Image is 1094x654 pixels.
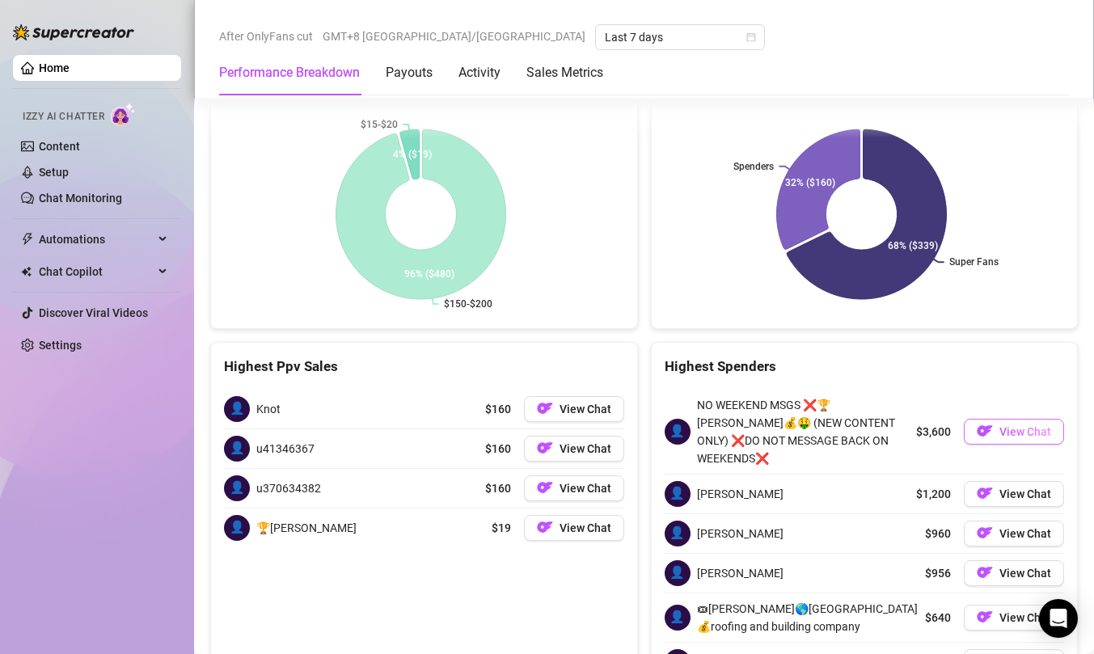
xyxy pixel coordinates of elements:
[560,403,611,416] span: View Chat
[964,605,1064,631] button: OFView Chat
[524,396,624,422] button: OFView Chat
[39,339,82,352] a: Settings
[925,609,951,627] span: $640
[21,266,32,277] img: Chat Copilot
[361,119,398,130] text: $15-$20
[665,481,691,507] span: 👤
[977,609,993,625] img: OF
[999,487,1051,500] span: View Chat
[665,521,691,546] span: 👤
[999,611,1051,624] span: View Chat
[999,567,1051,580] span: View Chat
[665,419,691,445] span: 👤
[23,109,104,124] span: Izzy AI Chatter
[485,479,511,497] span: $160
[224,356,624,378] div: Highest Ppv Sales
[39,61,70,74] a: Home
[916,485,951,503] span: $1,200
[111,103,136,126] img: AI Chatter
[386,63,433,82] div: Payouts
[524,475,624,501] button: OFView Chat
[665,356,1065,378] div: Highest Spenders
[977,423,993,439] img: OF
[560,521,611,534] span: View Chat
[560,442,611,455] span: View Chat
[537,479,553,496] img: OF
[485,440,511,458] span: $160
[697,600,919,635] span: 🎟[PERSON_NAME]🌎[GEOGRAPHIC_DATA]💰roofing and building company
[916,423,951,441] span: $3,600
[256,400,281,418] span: Knot
[444,298,492,310] text: $150-$200
[746,32,756,42] span: calendar
[39,166,69,179] a: Setup
[964,419,1064,445] button: OFView Chat
[925,525,951,542] span: $960
[224,515,250,541] span: 👤
[323,24,585,49] span: GMT+8 [GEOGRAPHIC_DATA]/[GEOGRAPHIC_DATA]
[219,24,313,49] span: After OnlyFans cut
[39,226,154,252] span: Automations
[485,400,511,418] span: $160
[605,25,755,49] span: Last 7 days
[256,479,321,497] span: u370634382
[697,485,784,503] span: [PERSON_NAME]
[697,525,784,542] span: [PERSON_NAME]
[665,560,691,586] span: 👤
[925,564,951,582] span: $956
[13,24,134,40] img: logo-BBDzfeDw.svg
[21,233,34,246] span: thunderbolt
[697,396,910,467] span: NO WEEKEND MSGS ❌🏆[PERSON_NAME]💰🤑 (NEW CONTENT ONLY) ❌DO NOT MESSAGE BACK ON WEEKENDS❌
[964,521,1064,546] button: OFView Chat
[999,527,1051,540] span: View Chat
[39,192,122,205] a: Chat Monitoring
[39,259,154,285] span: Chat Copilot
[964,560,1064,586] button: OFView Chat
[977,525,993,541] img: OF
[524,436,624,462] button: OFView Chat
[526,63,603,82] div: Sales Metrics
[224,436,250,462] span: 👤
[977,485,993,501] img: OF
[948,256,998,268] text: Super Fans
[39,140,80,153] a: Content
[999,425,1051,438] span: View Chat
[733,161,774,172] text: Spenders
[492,519,511,537] span: $19
[224,475,250,501] span: 👤
[537,400,553,416] img: OF
[256,440,315,458] span: u41346367
[224,396,250,422] span: 👤
[458,63,501,82] div: Activity
[1039,599,1078,638] div: Open Intercom Messenger
[665,605,691,631] span: 👤
[219,63,360,82] div: Performance Breakdown
[256,519,357,537] span: 🏆[PERSON_NAME]
[537,519,553,535] img: OF
[537,440,553,456] img: OF
[560,482,611,495] span: View Chat
[39,306,148,319] a: Discover Viral Videos
[697,564,784,582] span: [PERSON_NAME]
[977,564,993,580] img: OF
[524,515,624,541] button: OFView Chat
[964,481,1064,507] button: OFView Chat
